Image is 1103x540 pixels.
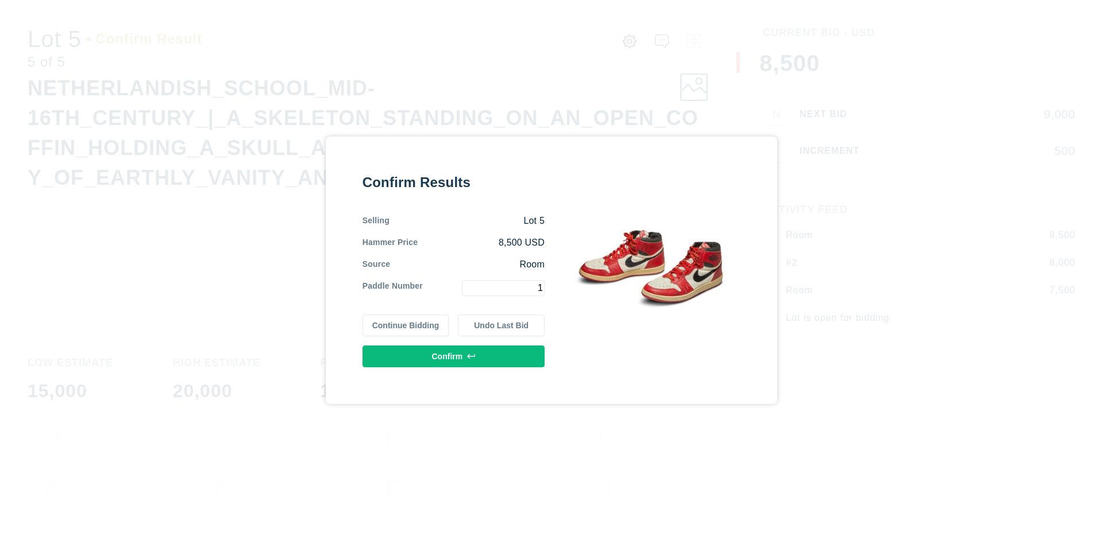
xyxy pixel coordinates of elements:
div: Lot 5 [389,215,545,227]
div: Selling [362,215,389,227]
button: Continue Bidding [362,314,449,336]
div: 8,500 USD [418,236,545,249]
div: Room [390,258,545,271]
div: Hammer Price [362,236,418,249]
div: Source [362,258,391,271]
button: Undo Last Bid [458,314,545,336]
div: Paddle Number [362,280,423,296]
button: Confirm [362,345,545,367]
div: Confirm Results [362,173,545,192]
